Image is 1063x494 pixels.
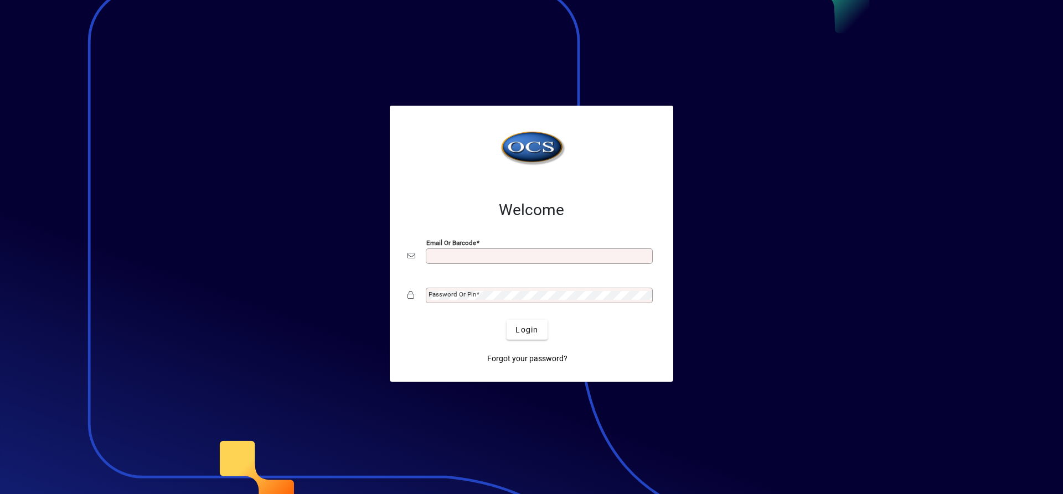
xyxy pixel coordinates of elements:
span: Forgot your password? [487,353,567,365]
span: Login [515,324,538,336]
h2: Welcome [407,201,656,220]
button: Login [507,320,547,340]
mat-label: Email or Barcode [426,239,476,247]
mat-label: Password or Pin [429,290,476,298]
a: Forgot your password? [483,349,572,368]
